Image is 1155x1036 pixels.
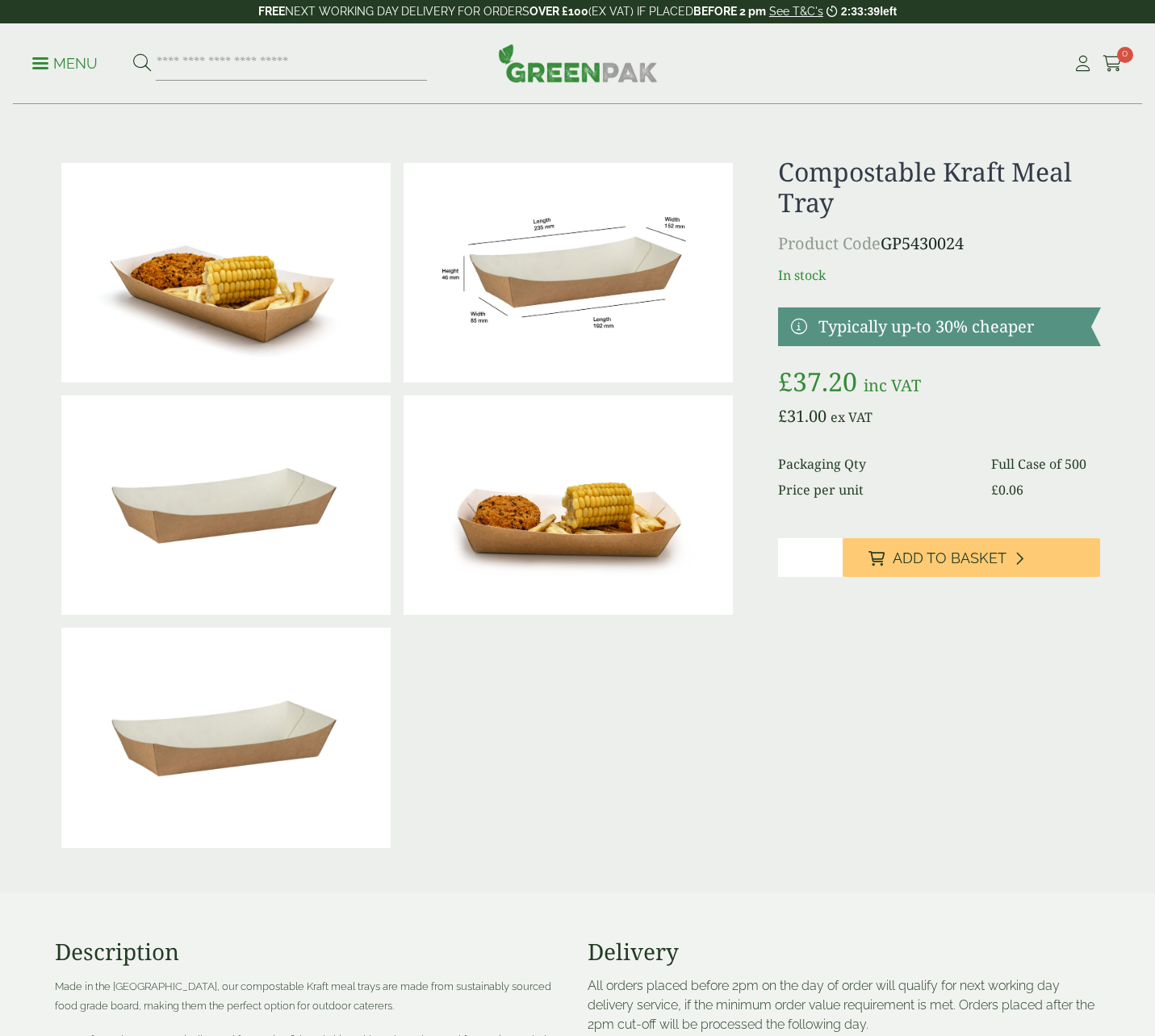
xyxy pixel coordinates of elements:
[588,976,1101,1034] p: All orders placed before 2pm on the day of order will qualify for next working day delivery servi...
[1117,47,1133,63] span: 0
[778,480,972,499] dt: Price per unit
[831,408,873,426] span: ex VAT
[880,5,897,18] span: left
[769,5,823,18] a: See T&C's
[991,481,1023,499] bdi: 0.06
[498,44,658,82] img: GreenPak Supplies
[893,549,1006,567] span: Add to Basket
[55,938,568,966] h3: Description
[1073,56,1093,72] i: My Account
[61,163,391,382] img: IMG_5658
[778,265,1100,285] p: In stock
[991,481,998,499] span: £
[778,405,787,427] span: £
[529,5,588,18] strong: OVER £100
[404,163,733,382] img: MealTray_standard
[778,157,1100,219] h1: Compostable Kraft Meal Tray
[258,5,285,18] strong: FREE
[1103,56,1123,72] i: Cart
[1103,52,1123,76] a: 0
[32,54,98,70] a: Menu
[778,364,793,399] span: £
[778,454,972,474] dt: Packaging Qty
[55,980,551,1012] span: Made in the [GEOGRAPHIC_DATA], our compostable Kraft meal trays are made from sustainably sourced...
[61,628,391,847] img: Compostable Kraft Meal Tray Full Case Of 0
[588,938,1101,966] h3: Delivery
[778,405,826,427] bdi: 31.00
[693,5,766,18] strong: BEFORE 2 pm
[778,232,1100,256] p: GP5430024
[32,54,98,73] p: Menu
[778,364,857,399] bdi: 37.20
[404,395,733,615] img: IMG_5659
[841,5,880,18] span: 2:33:39
[991,454,1101,474] dd: Full Case of 500
[864,374,921,396] span: inc VAT
[843,538,1100,577] button: Add to Basket
[61,395,391,615] img: Compostable Kraft Meal Tray 0
[778,232,881,254] span: Product Code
